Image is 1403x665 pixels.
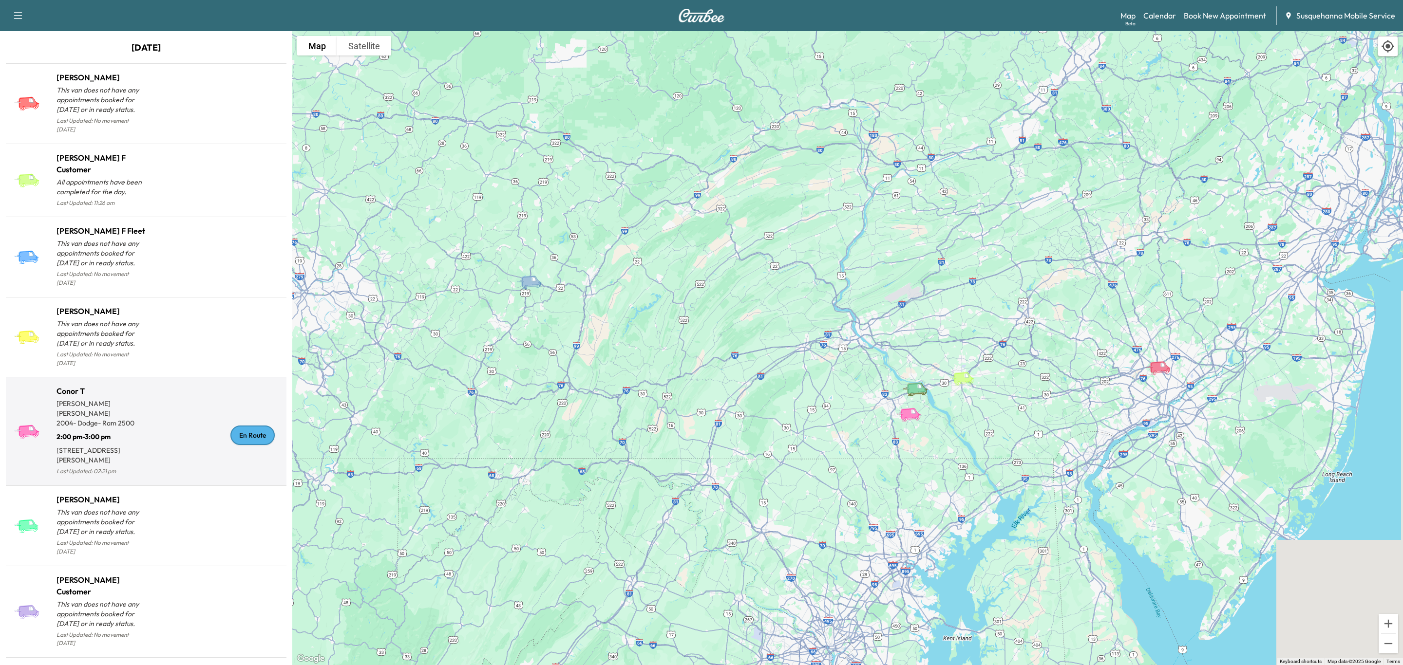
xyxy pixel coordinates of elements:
[295,652,327,665] a: Open this area in Google Maps (opens a new window)
[57,574,146,597] h1: [PERSON_NAME] Customer
[902,372,936,389] gmp-advanced-marker: Zach C Customer
[57,385,146,397] h1: Conor T
[1379,634,1398,653] button: Zoom out
[57,399,146,418] p: [PERSON_NAME] [PERSON_NAME]
[337,36,391,55] button: Show satellite imagery
[57,507,146,536] p: This van does not have any appointments booked for [DATE] or in ready status.
[1296,10,1395,21] span: Susquehanna Mobile Service
[57,177,146,197] p: All appointments have been completed for the day.
[230,425,275,445] div: En Route
[516,265,550,282] gmp-advanced-marker: Jeff B
[57,536,146,558] p: Last Updated: No movement [DATE]
[1120,10,1136,21] a: MapBeta
[1327,659,1381,664] span: Map data ©2025 Google
[57,494,146,505] h1: [PERSON_NAME]
[297,36,337,55] button: Show street map
[57,418,146,428] p: 2004 - Dodge - Ram 2500
[57,85,146,114] p: This van does not have any appointments booked for [DATE] or in ready status.
[57,319,146,348] p: This van does not have any appointments booked for [DATE] or in ready status.
[949,361,983,378] gmp-advanced-marker: Bridgett F Customer
[1280,658,1322,665] button: Keyboard shortcuts
[1184,10,1266,21] a: Book New Appointment
[57,114,146,136] p: Last Updated: No movement [DATE]
[57,599,146,628] p: This van does not have any appointments booked for [DATE] or in ready status.
[57,348,146,369] p: Last Updated: No movement [DATE]
[1378,36,1398,56] div: Recenter map
[57,442,146,465] p: [STREET_ADDRESS][PERSON_NAME]
[896,397,930,414] gmp-advanced-marker: Conor T
[57,239,146,268] p: This van does not have any appointments booked for [DATE] or in ready status.
[57,225,146,237] h1: [PERSON_NAME] F Fleet
[57,268,146,289] p: Last Updated: No movement [DATE]
[1125,20,1136,27] div: Beta
[57,72,146,83] h1: [PERSON_NAME]
[678,9,725,22] img: Curbee Logo
[1143,10,1176,21] a: Calendar
[1379,614,1398,633] button: Zoom in
[57,197,146,209] p: Last Updated: 11:26 am
[57,465,146,478] p: Last Updated: 02:21 pm
[1145,351,1179,368] gmp-advanced-marker: Ramon O
[295,652,327,665] img: Google
[57,428,146,442] p: 2:00 pm - 3:00 pm
[1386,659,1400,664] a: Terms (opens in new tab)
[57,152,146,175] h1: [PERSON_NAME] F Customer
[57,628,146,650] p: Last Updated: No movement [DATE]
[57,305,146,317] h1: [PERSON_NAME]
